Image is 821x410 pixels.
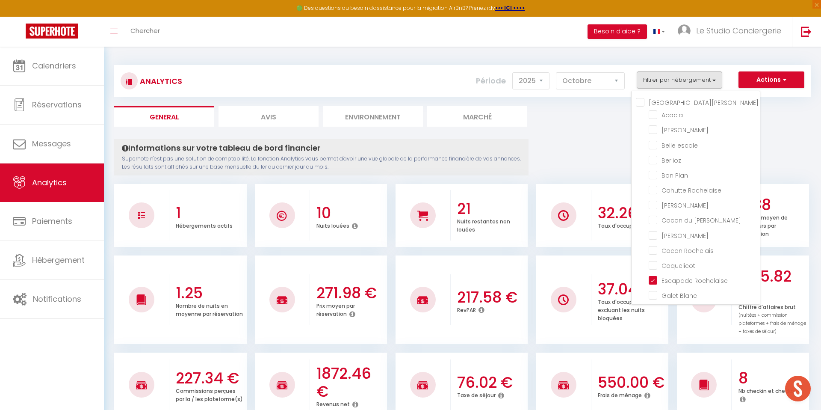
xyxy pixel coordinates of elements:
[32,60,76,71] span: Calendriers
[598,390,642,399] p: Frais de ménage
[176,284,244,302] h3: 1.25
[738,196,807,214] h3: 4.88
[662,247,714,255] span: Cocon Rochelais
[457,374,526,392] h3: 76.02 €
[32,255,85,265] span: Hébergement
[176,300,243,318] p: Nombre de nuits en moyenne par réservation
[738,369,807,387] h3: 8
[316,284,385,302] h3: 271.98 €
[138,212,145,219] img: NO IMAGE
[558,294,569,305] img: NO IMAGE
[457,216,510,233] p: Nuits restantes non louées
[662,232,709,240] span: [PERSON_NAME]
[316,365,385,401] h3: 1872.46 €
[662,171,688,180] span: Bon Plan
[738,212,788,238] p: Nombre moyen de voyageurs par réservation
[316,399,350,408] p: Revenus net
[801,26,812,37] img: logout
[122,155,521,171] p: Superhote n'est pas une solution de comptabilité. La fonction Analytics vous permet d'avoir une v...
[114,106,214,127] li: General
[316,300,355,318] p: Prix moyen par réservation
[316,204,385,222] h3: 10
[33,294,81,304] span: Notifications
[130,26,160,35] span: Chercher
[598,297,655,322] p: Taux d'occupation en excluant les nuits bloquées
[662,141,698,150] span: Belle escale
[738,386,800,395] p: Nb checkin et checkout
[26,24,78,39] img: Super Booking
[637,71,722,89] button: Filtrer par hébergement
[588,24,647,39] button: Besoin d'aide ?
[176,386,243,403] p: Commissions perçues par la / les plateforme(s)
[785,376,811,401] div: Ouvrir le chat
[32,216,72,226] span: Paiements
[738,312,806,335] span: (nuitées + commission plateformes + frais de ménage + taxes de séjour)
[457,200,526,218] h3: 21
[662,156,681,165] span: Berlioz
[457,390,496,399] p: Taxe de séjour
[427,106,527,127] li: Marché
[32,99,82,110] span: Réservations
[176,204,244,222] h3: 1
[696,25,781,36] span: Le Studio Conciergerie
[495,4,525,12] a: >>> ICI <<<<
[32,138,71,149] span: Messages
[138,71,182,91] h3: Analytics
[738,71,804,89] button: Actions
[316,220,349,229] p: Nuits louées
[476,71,506,90] label: Période
[598,204,666,222] h3: 32.26 %
[678,24,691,37] img: ...
[598,220,647,229] p: Taux d'occupation
[457,288,526,306] h3: 217.58 €
[738,267,807,303] h3: 2175.82 €
[598,374,666,392] h3: 550.00 €
[122,143,521,153] h4: Informations sur votre tableau de bord financier
[32,177,67,188] span: Analytics
[738,302,806,335] p: Chiffre d'affaires brut
[671,17,792,47] a: ... Le Studio Conciergerie
[219,106,319,127] li: Avis
[124,17,166,47] a: Chercher
[176,220,233,229] p: Hébergements actifs
[323,106,423,127] li: Environnement
[176,369,244,387] h3: 227.34 €
[457,305,476,314] p: RevPAR
[598,280,666,298] h3: 37.04 %
[662,261,695,270] span: Coquelicot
